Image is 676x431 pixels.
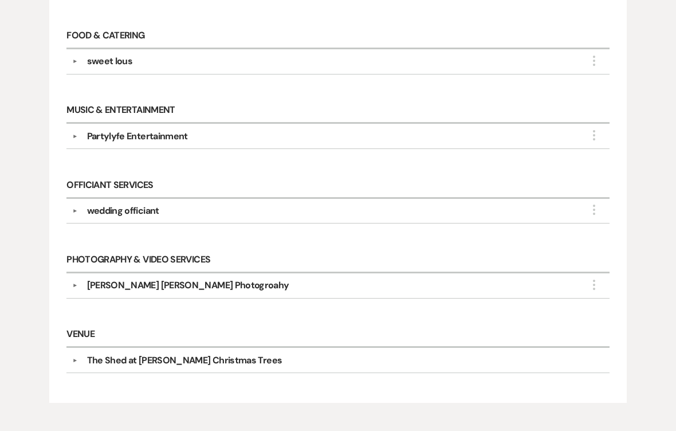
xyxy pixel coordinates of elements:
[66,248,610,273] h6: Photography & Video Services
[68,60,82,65] button: ▼
[87,130,188,144] div: Partylyfe Entertainment
[66,99,610,124] h6: Music & Entertainment
[68,358,82,364] button: ▼
[68,209,82,214] button: ▼
[68,134,82,140] button: ▼
[68,283,82,289] button: ▼
[87,279,289,293] div: [PERSON_NAME] [PERSON_NAME] Photogroahy
[66,174,610,199] h6: Officiant Services
[87,55,133,69] div: sweet lous
[87,205,159,218] div: wedding officiant
[66,25,610,50] h6: Food & Catering
[66,323,610,348] h6: Venue
[87,354,282,368] div: The Shed at [PERSON_NAME] Christmas Trees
